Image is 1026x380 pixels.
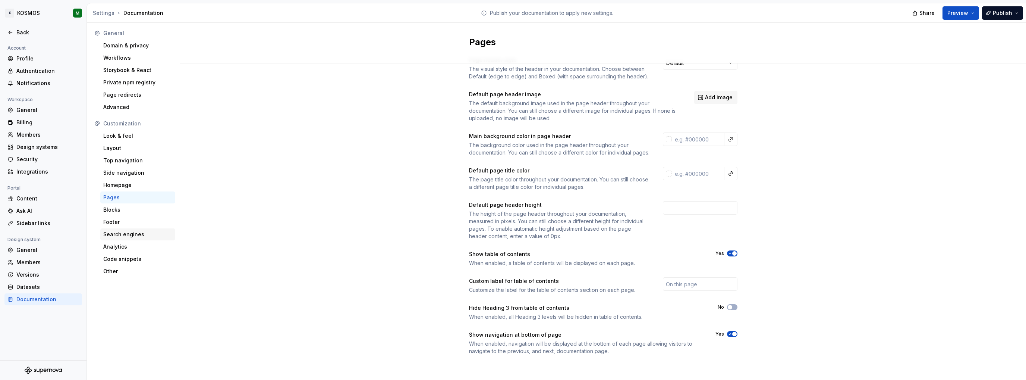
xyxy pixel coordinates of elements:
[4,44,29,53] div: Account
[93,9,177,17] div: Documentation
[469,340,702,355] div: When enabled, navigation will be displayed at the bottom of each page allowing visitors to naviga...
[715,250,724,256] label: Yes
[16,168,79,175] div: Integrations
[16,283,79,291] div: Datasets
[4,104,82,116] a: General
[100,155,175,166] a: Top navigation
[103,169,172,177] div: Side navigation
[100,40,175,52] a: Domain & privacy
[469,167,649,174] div: Default page title color
[103,231,172,238] div: Search engines
[100,89,175,101] a: Page redirects
[100,142,175,154] a: Layout
[469,91,681,98] div: Default page header image
[103,268,172,275] div: Other
[469,210,649,240] div: The height of the page header throughout your documentation, measured in pixels. You can still ch...
[993,9,1012,17] span: Publish
[100,52,175,64] a: Workflows
[469,141,649,156] div: The background color used in the page header throughout your documentation. You can still choose ...
[4,193,82,205] a: Content
[103,132,172,140] div: Look & feel
[909,6,940,20] button: Share
[672,167,724,180] input: e.g. #000000
[100,64,175,76] a: Storybook & React
[16,119,79,126] div: Billing
[100,265,175,277] a: Other
[4,269,82,281] a: Versions
[16,143,79,151] div: Design systems
[16,55,79,62] div: Profile
[103,66,172,74] div: Storybook & React
[469,259,702,267] div: When enabled, a table of contents will be displayed on each page.
[25,367,62,374] svg: Supernova Logo
[1,5,85,21] button: XKOSMOSM
[16,195,79,202] div: Content
[469,313,704,321] div: When enabled, all Heading 3 levels will be hidden in table of contents.
[469,286,649,294] div: Customize the label for the table of contents section on each page.
[100,179,175,191] a: Homepage
[103,29,172,37] div: General
[947,9,968,17] span: Preview
[100,130,175,142] a: Look & feel
[4,116,82,128] a: Billing
[100,191,175,203] a: Pages
[5,9,14,18] div: X
[17,9,40,17] div: KOSMOS
[490,9,613,17] p: Publish your documentation to apply new settings.
[4,129,82,141] a: Members
[718,304,724,310] label: No
[4,166,82,178] a: Integrations
[694,91,737,104] button: Add image
[942,6,979,20] button: Preview
[16,246,79,254] div: General
[469,331,702,339] div: Show navigation at bottom of page
[4,153,82,165] a: Security
[100,228,175,240] a: Search engines
[672,133,724,146] input: e.g. #000000
[469,250,702,258] div: Show table of contents
[919,9,935,17] span: Share
[4,141,82,153] a: Design systems
[4,205,82,217] a: Ask AI
[4,256,82,268] a: Members
[103,218,172,226] div: Footer
[469,176,649,191] div: The page title color throughout your documentation. You can still choose a different page title c...
[469,133,649,140] div: Main background color in page header
[469,201,649,209] div: Default page header height
[100,204,175,216] a: Blocks
[103,79,172,86] div: Private npm registry
[16,296,79,303] div: Documentation
[103,255,172,263] div: Code snippets
[4,27,82,38] a: Back
[103,206,172,214] div: Blocks
[103,243,172,250] div: Analytics
[469,277,649,285] div: Custom label for table of contents
[4,293,82,305] a: Documentation
[103,144,172,152] div: Layout
[4,95,36,104] div: Workspace
[100,253,175,265] a: Code snippets
[93,9,114,17] button: Settings
[4,53,82,65] a: Profile
[16,106,79,114] div: General
[103,120,172,127] div: Customization
[16,29,79,36] div: Back
[663,277,737,291] input: On this page
[103,157,172,164] div: Top navigation
[16,131,79,138] div: Members
[469,304,704,312] div: Hide Heading 3 from table of contents
[100,101,175,113] a: Advanced
[16,67,79,75] div: Authentication
[4,244,82,256] a: General
[16,219,79,227] div: Sidebar links
[103,54,172,62] div: Workflows
[469,65,649,80] div: The visual style of the header in your documentation. Choose between Default (edge to edge) and B...
[103,194,172,201] div: Pages
[16,207,79,215] div: Ask AI
[4,77,82,89] a: Notifications
[16,156,79,163] div: Security
[100,241,175,253] a: Analytics
[16,80,79,87] div: Notifications
[103,42,172,49] div: Domain & privacy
